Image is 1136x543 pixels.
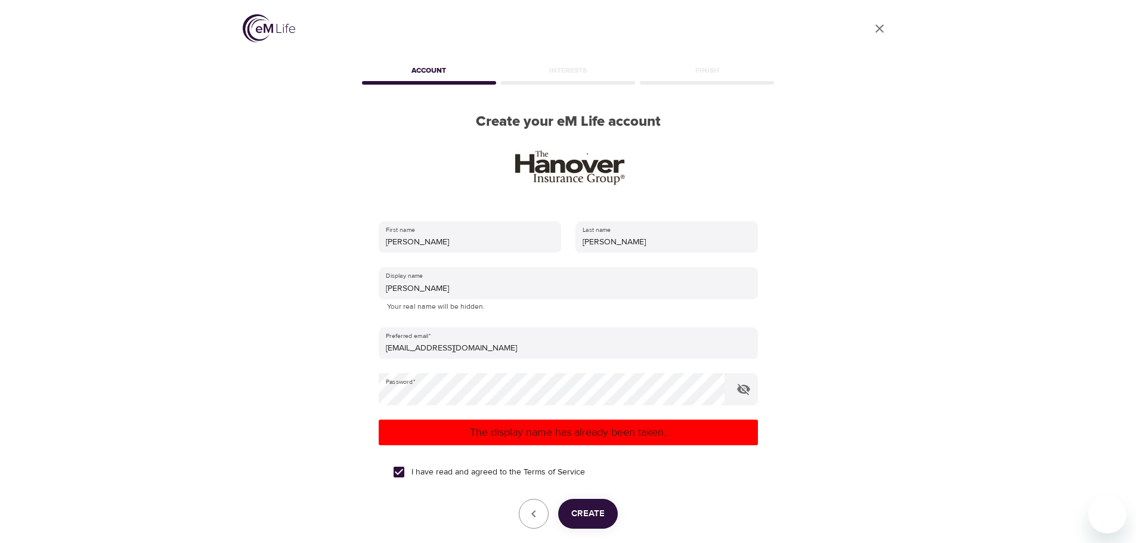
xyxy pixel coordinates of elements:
[383,424,753,440] p: The display name has already been taken.
[504,145,633,188] img: HIG_wordmrk_k.jpg
[865,14,894,43] a: close
[387,301,750,313] p: Your real name will be hidden.
[571,506,605,522] span: Create
[411,466,585,479] span: I have read and agreed to the
[558,499,618,529] button: Create
[243,14,295,42] img: logo
[524,466,585,479] a: Terms of Service
[1088,495,1126,533] iframe: Button to launch messaging window
[360,113,777,131] h2: Create your eM Life account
